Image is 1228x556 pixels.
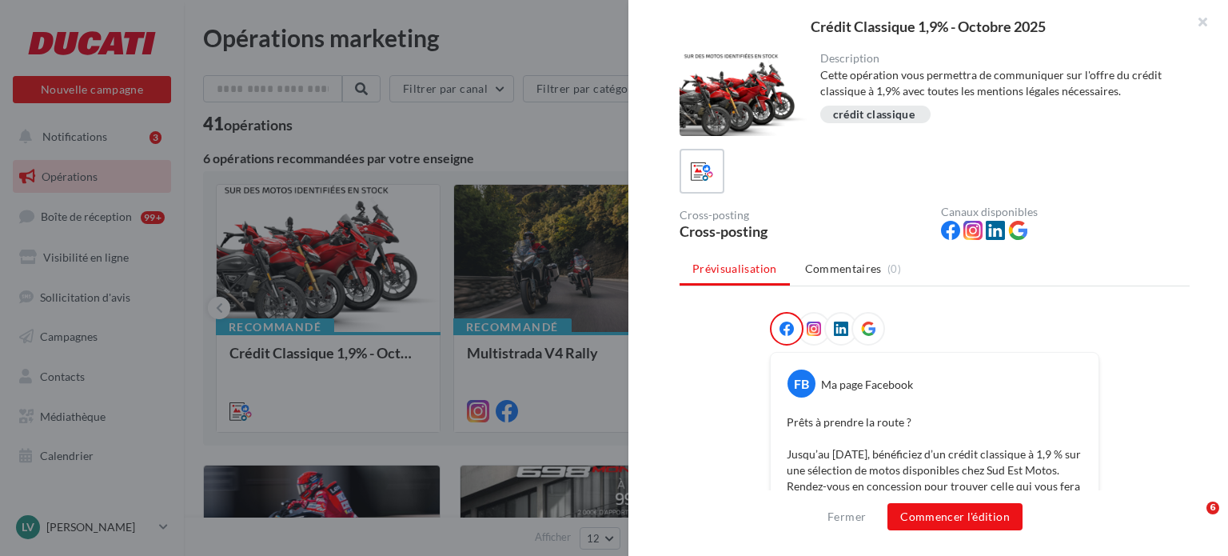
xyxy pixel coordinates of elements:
div: Cette opération vous permettra de communiquer sur l'offre du crédit classique à 1,9% avec toutes ... [820,67,1178,99]
div: crédit classique [833,109,915,121]
div: Crédit Classique 1,9% - Octobre 2025 [654,19,1202,34]
div: Description [820,53,1178,64]
div: Canaux disponibles [941,206,1190,218]
iframe: Intercom live chat [1174,502,1212,540]
p: Prêts à prendre la route ? Jusqu’au [DATE], bénéficiez d’un crédit classique à 1,9 % sur une séle... [787,414,1082,542]
button: Commencer l'édition [887,503,1023,530]
div: FB [787,370,815,398]
span: Commentaires [805,261,882,277]
div: Cross-posting [680,224,928,238]
div: Cross-posting [680,210,928,221]
div: Ma page Facebook [821,377,913,393]
span: 6 [1206,502,1219,514]
span: (0) [887,262,901,275]
button: Fermer [821,507,872,526]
